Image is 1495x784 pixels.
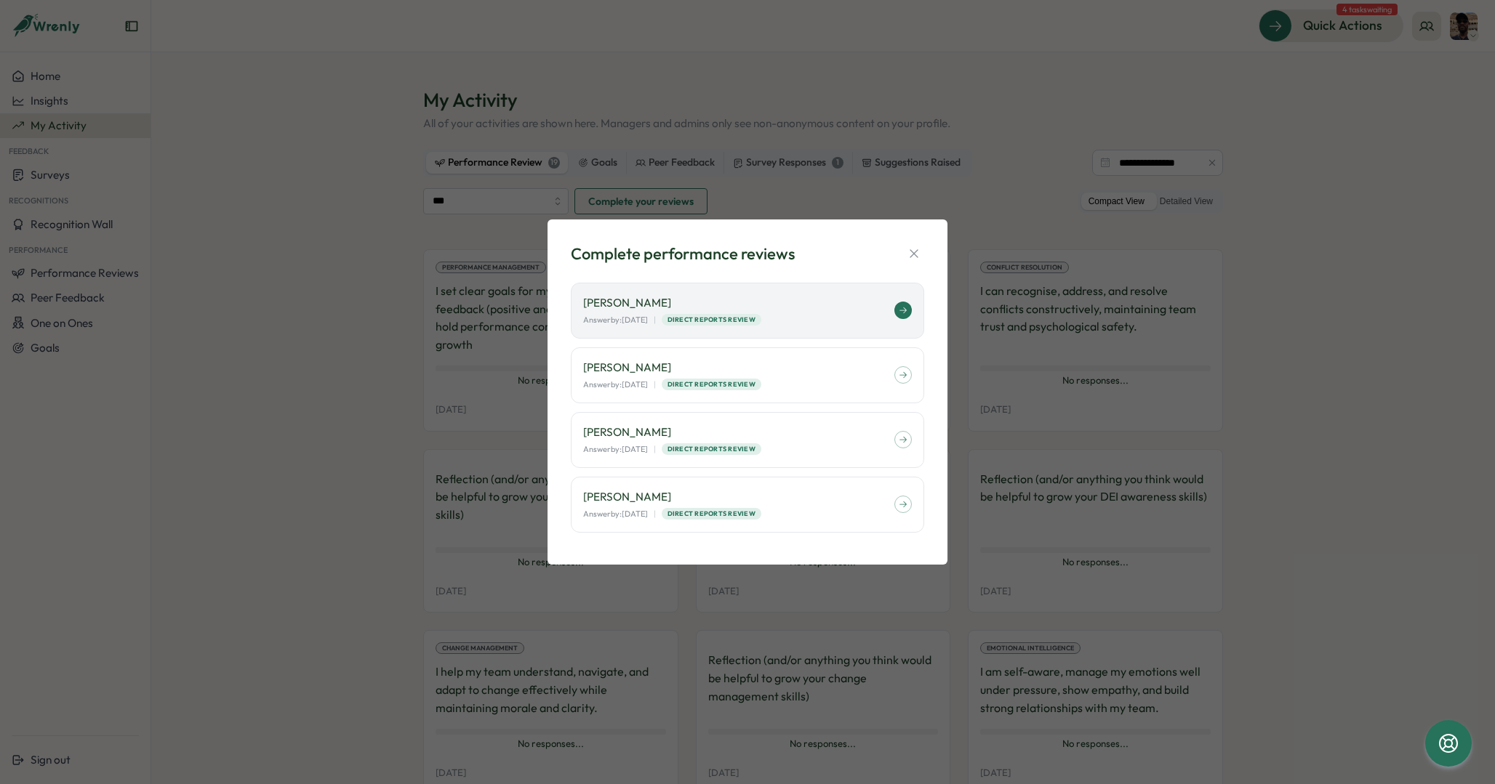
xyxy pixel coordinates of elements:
[583,360,894,376] p: [PERSON_NAME]
[571,477,924,533] a: [PERSON_NAME] Answerby:[DATE]|Direct Reports Review
[583,379,648,391] p: Answer by: [DATE]
[583,295,894,311] p: [PERSON_NAME]
[583,508,648,520] p: Answer by: [DATE]
[583,443,648,456] p: Answer by: [DATE]
[583,489,894,505] p: [PERSON_NAME]
[571,347,924,403] a: [PERSON_NAME] Answerby:[DATE]|Direct Reports Review
[668,379,755,389] span: Direct Reports Review
[571,243,795,265] div: Complete performance reviews
[668,444,755,454] span: Direct Reports Review
[571,283,924,339] a: [PERSON_NAME] Answerby:[DATE]|Direct Reports Review
[654,508,656,520] p: |
[654,314,656,326] p: |
[668,315,755,325] span: Direct Reports Review
[654,379,656,391] p: |
[668,509,755,519] span: Direct Reports Review
[571,412,924,468] a: [PERSON_NAME] Answerby:[DATE]|Direct Reports Review
[583,424,894,440] p: [PERSON_NAME]
[654,443,656,456] p: |
[583,314,648,326] p: Answer by: [DATE]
